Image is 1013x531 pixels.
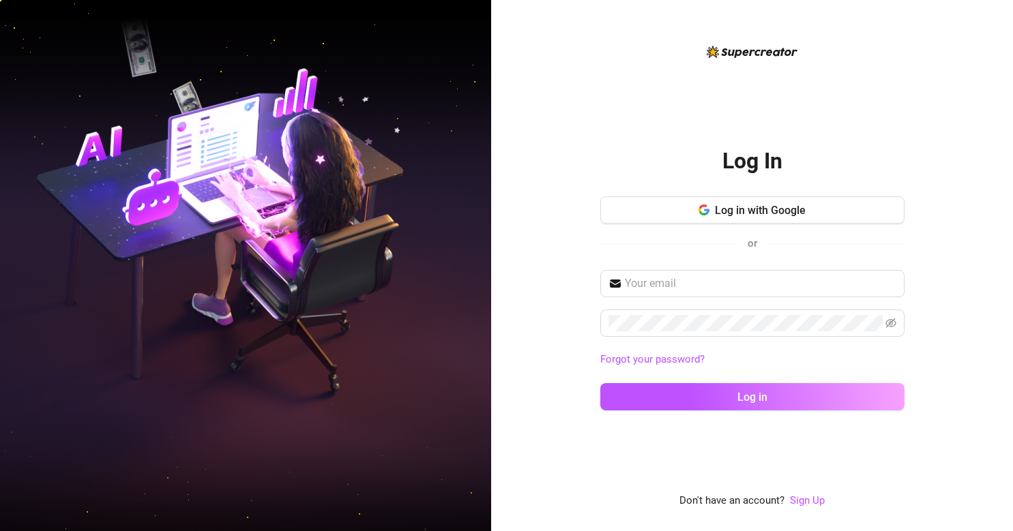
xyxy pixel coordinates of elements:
span: Log in with Google [715,204,806,217]
button: Log in [600,383,905,410]
input: Your email [625,275,896,292]
a: Sign Up [790,494,825,506]
a: Forgot your password? [600,352,905,368]
span: Log in [737,391,767,404]
h2: Log In [722,147,782,175]
img: logo-BBDzfeDw.svg [707,46,797,58]
span: eye-invisible [885,318,896,329]
button: Log in with Google [600,196,905,224]
a: Forgot your password? [600,353,705,365]
span: Don't have an account? [679,493,784,509]
span: or [748,237,757,249]
a: Sign Up [790,493,825,509]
